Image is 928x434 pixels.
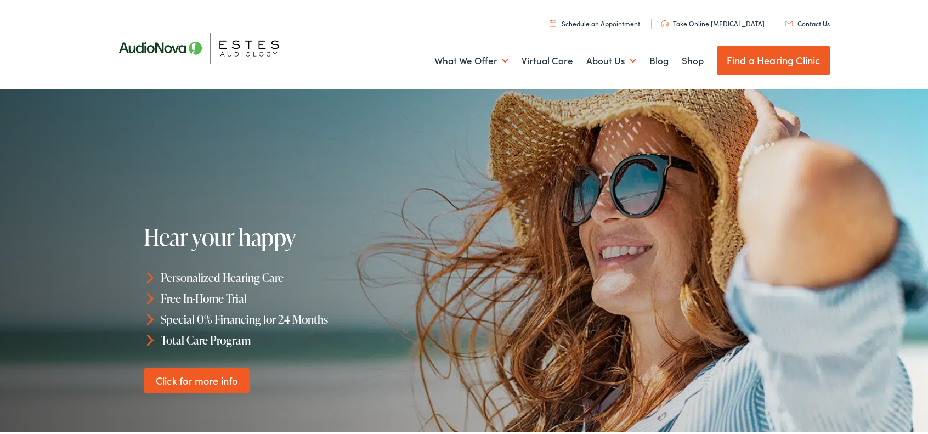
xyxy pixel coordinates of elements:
li: Personalized Hearing Care [144,266,468,286]
li: Free In-Home Trial [144,286,468,307]
a: What We Offer [434,39,508,80]
a: Find a Hearing Clinic [717,44,830,74]
a: Contact Us [785,17,830,26]
h1: Hear your happy [144,223,468,248]
a: Schedule an Appointment [550,17,640,26]
li: Total Care Program [144,328,468,348]
a: Take Online [MEDICAL_DATA] [661,17,765,26]
img: utility icon [785,19,793,25]
a: Blog [649,39,669,80]
img: utility icon [550,18,556,25]
a: Shop [682,39,704,80]
img: utility icon [661,19,669,25]
a: About Us [586,39,636,80]
li: Special 0% Financing for 24 Months [144,307,468,328]
a: Virtual Care [522,39,573,80]
a: Click for more info [144,366,250,392]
